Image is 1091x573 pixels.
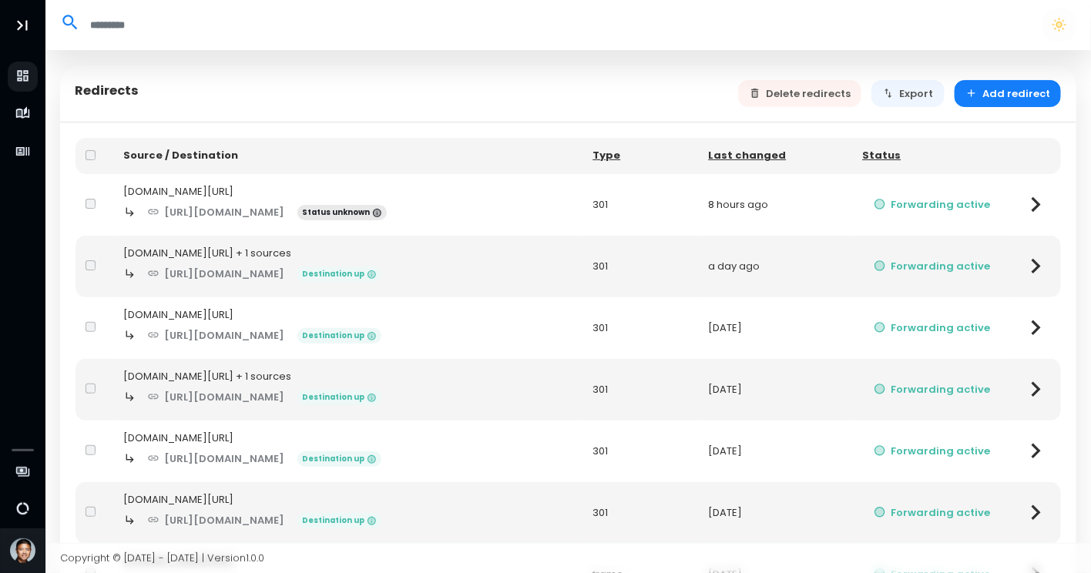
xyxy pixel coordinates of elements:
[136,199,296,226] a: [URL][DOMAIN_NAME]
[583,421,699,482] td: 301
[955,80,1062,107] button: Add redirect
[297,328,381,343] span: Destination up
[297,451,381,467] span: Destination up
[699,482,853,544] td: [DATE]
[136,445,296,472] a: [URL][DOMAIN_NAME]
[124,369,573,384] div: [DOMAIN_NAME][URL] + 1 sources
[136,322,296,349] a: [URL][DOMAIN_NAME]
[583,297,699,359] td: 301
[699,138,853,174] th: Last changed
[863,376,1002,403] button: Forwarding active
[8,11,37,40] button: Toggle Aside
[583,174,699,236] td: 301
[583,138,699,174] th: Type
[297,513,381,528] span: Destination up
[583,359,699,421] td: 301
[297,205,387,220] span: Status unknown
[76,83,139,99] h5: Redirects
[297,266,381,282] span: Destination up
[114,138,583,174] th: Source / Destination
[699,297,853,359] td: [DATE]
[699,236,853,297] td: a day ago
[583,482,699,544] td: 301
[863,191,1002,218] button: Forwarding active
[136,384,296,410] a: [URL][DOMAIN_NAME]
[863,253,1002,280] button: Forwarding active
[863,437,1002,464] button: Forwarding active
[699,421,853,482] td: [DATE]
[863,314,1002,341] button: Forwarding active
[583,236,699,297] td: 301
[863,499,1002,526] button: Forwarding active
[124,307,573,323] div: [DOMAIN_NAME][URL]
[136,260,296,287] a: [URL][DOMAIN_NAME]
[124,246,573,261] div: [DOMAIN_NAME][URL] + 1 sources
[124,431,573,446] div: [DOMAIN_NAME][URL]
[124,184,573,199] div: [DOMAIN_NAME][URL]
[699,359,853,421] td: [DATE]
[297,390,381,405] span: Destination up
[853,138,1012,174] th: Status
[699,174,853,236] td: 8 hours ago
[124,492,573,508] div: [DOMAIN_NAME][URL]
[136,507,296,534] a: [URL][DOMAIN_NAME]
[60,551,264,565] span: Copyright © [DATE] - [DATE] | Version 1.0.0
[10,538,35,564] img: Avatar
